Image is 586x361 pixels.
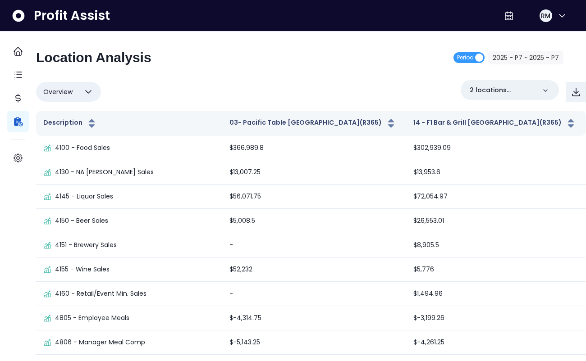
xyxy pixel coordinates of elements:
td: $13,953.6 [406,160,586,185]
td: $26,553.01 [406,209,586,233]
button: 2025 - P7 ~ 2025 - P7 [488,51,563,64]
span: Profit Assist [34,8,110,24]
span: RM [541,11,550,20]
p: 2 locations selected [470,86,536,95]
td: $-4,314.75 [222,306,406,330]
td: $1,494.96 [406,282,586,306]
p: 4145 - Liquor Sales [55,192,113,201]
td: $-5,143.25 [222,330,406,355]
td: - [222,233,406,257]
td: $72,054.97 [406,185,586,209]
p: 4160 - Retail/Event Min. Sales [55,289,146,298]
td: $-3,199.26 [406,306,586,330]
td: $302,939.09 [406,136,586,160]
td: $5,008.5 [222,209,406,233]
td: - [222,282,406,306]
h2: Location Analysis [36,50,151,66]
button: 14 - F1 Bar & Grill [GEOGRAPHIC_DATA](R365) [413,118,577,129]
button: Description [43,118,97,129]
p: 4150 - Beer Sales [55,216,108,226]
span: Period [457,52,474,63]
button: 03- Pacific Table [GEOGRAPHIC_DATA](R365) [229,118,397,129]
td: $13,007.25 [222,160,406,185]
span: Overview [43,86,73,97]
td: $-4,261.25 [406,330,586,355]
p: 4100 - Food Sales [55,143,110,153]
td: $5,776 [406,257,586,282]
p: 4155 - Wine Sales [55,265,110,274]
p: 4151 - Brewery Sales [55,240,117,250]
td: $366,989.8 [222,136,406,160]
td: $8,905.5 [406,233,586,257]
p: 4805 - Employee Meals [55,313,129,323]
p: 4806 - Manager Meal Comp [55,338,145,347]
td: $52,232 [222,257,406,282]
td: $56,071.75 [222,185,406,209]
p: 4130 - NA [PERSON_NAME] Sales [55,167,154,177]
